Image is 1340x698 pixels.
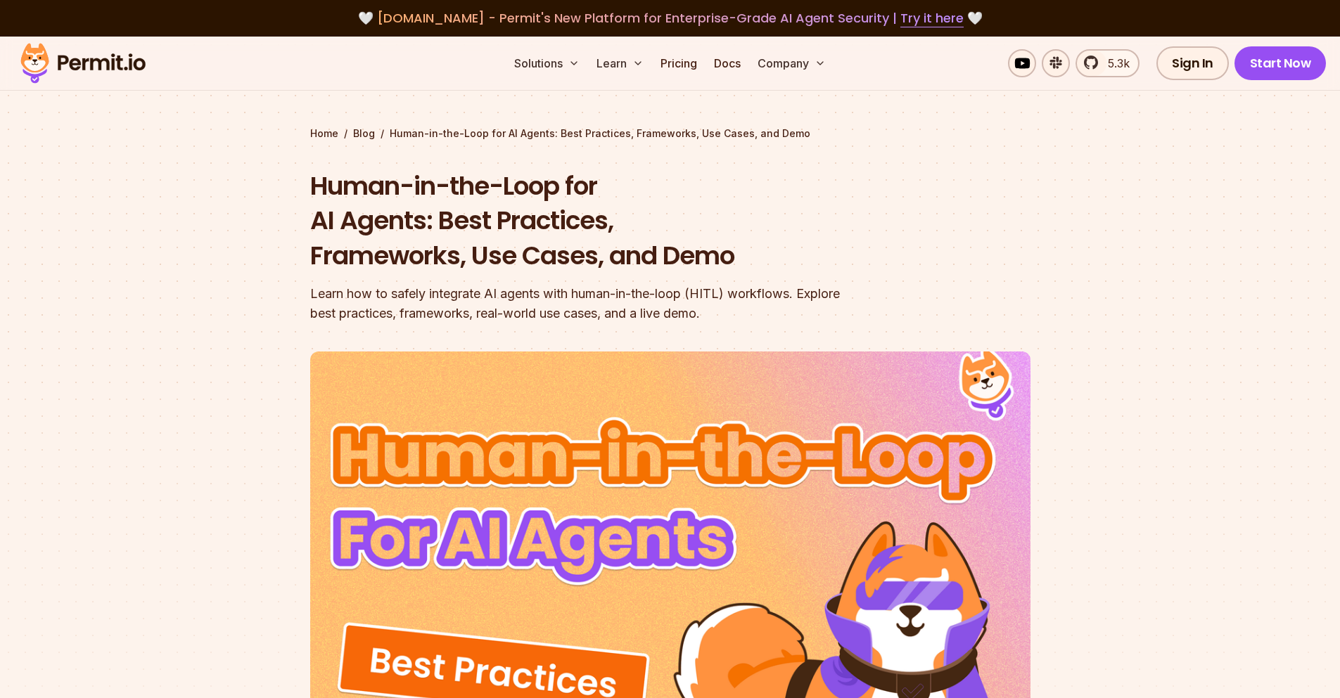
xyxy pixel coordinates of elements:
[377,9,964,27] span: [DOMAIN_NAME] - Permit's New Platform for Enterprise-Grade AI Agent Security |
[900,9,964,27] a: Try it here
[1234,46,1327,80] a: Start Now
[353,127,375,141] a: Blog
[310,169,850,273] h1: Human-in-the-Loop for AI Agents: Best Practices, Frameworks, Use Cases, and Demo
[708,49,746,77] a: Docs
[1099,55,1130,72] span: 5.3k
[655,49,703,77] a: Pricing
[1076,49,1140,77] a: 5.3k
[310,284,850,323] div: Learn how to safely integrate AI agents with human-in-the-loop (HITL) workflows. Explore best pra...
[310,127,338,141] a: Home
[509,49,585,77] button: Solutions
[310,127,1030,141] div: / /
[591,49,649,77] button: Learn
[752,49,831,77] button: Company
[14,39,152,87] img: Permit logo
[34,8,1306,28] div: 🤍 🤍
[1156,46,1229,80] a: Sign In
